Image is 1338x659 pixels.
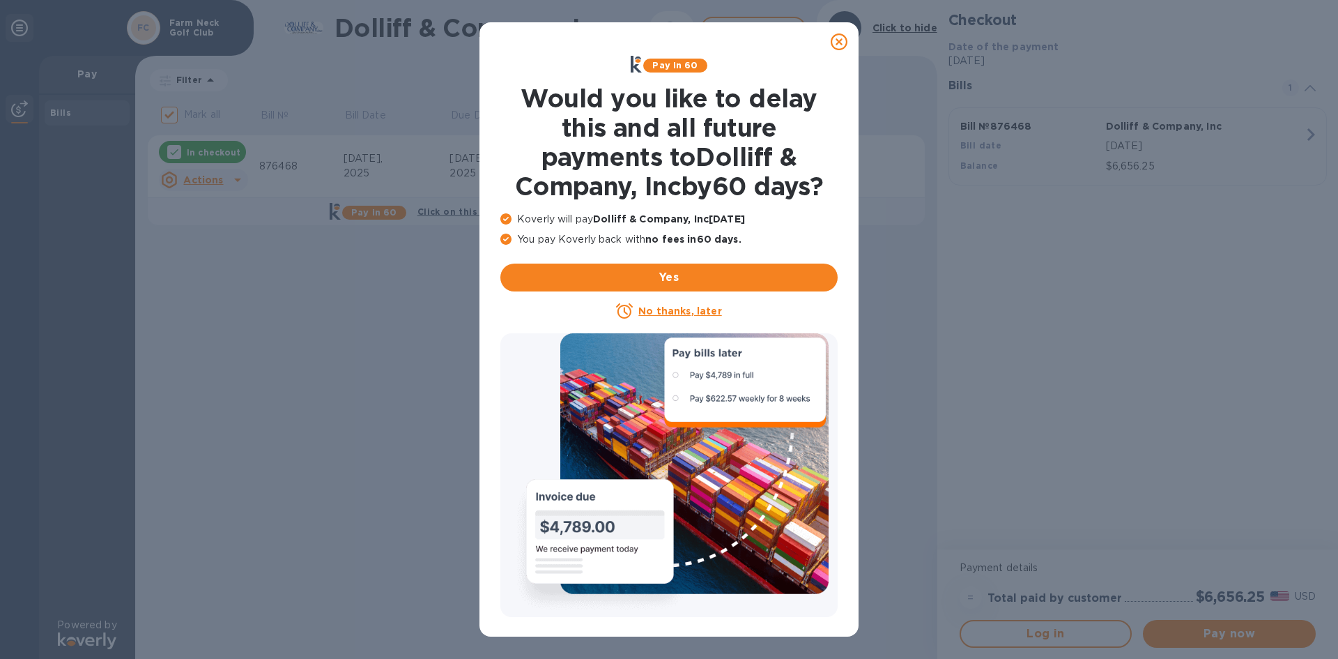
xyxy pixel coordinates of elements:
[652,60,698,70] b: Pay in 60
[512,269,826,286] span: Yes
[500,212,838,227] p: Koverly will pay
[593,213,745,225] b: Dolliff & Company, Inc [DATE]
[500,84,838,201] h1: Would you like to delay this and all future payments to Dolliff & Company, Inc by 60 days ?
[645,234,741,245] b: no fees in 60 days .
[638,305,721,317] u: No thanks, later
[500,264,838,291] button: Yes
[500,232,838,247] p: You pay Koverly back with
